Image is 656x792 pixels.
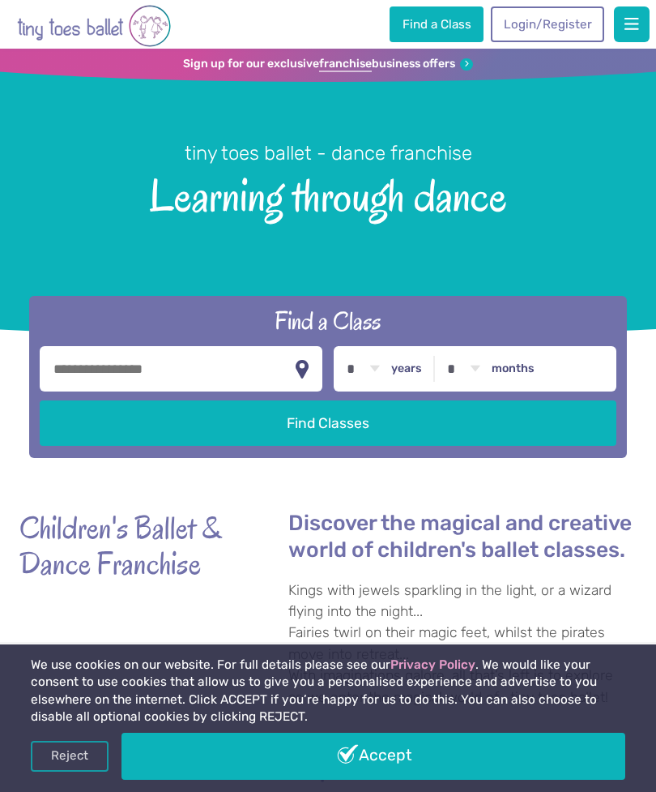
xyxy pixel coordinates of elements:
a: Reject [31,741,109,772]
a: Sign up for our exclusivefranchisebusiness offers [183,57,473,72]
a: Login/Register [491,6,604,42]
label: months [492,362,535,376]
img: tiny toes ballet [17,3,171,49]
a: Accept [121,733,624,780]
button: Find Classes [40,400,616,446]
strong: franchise [319,57,372,72]
label: years [391,362,422,376]
p: We use cookies on our website. For full details please see our . We would like your consent to us... [31,657,624,726]
a: Privacy Policy [390,657,475,672]
small: tiny toes ballet - dance franchise [185,142,472,165]
span: Learning through dance [23,167,633,220]
a: Find a Class [390,6,483,42]
h2: Find a Class [40,305,616,337]
strong: Children's Ballet & Dance Franchise [19,510,246,581]
h2: Discover the magical and creative world of children's ballet classes. [288,510,636,563]
p: Kings with jewels sparkling in the light, or a wizard flying into the night... Fairies twirl on t... [288,580,636,708]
